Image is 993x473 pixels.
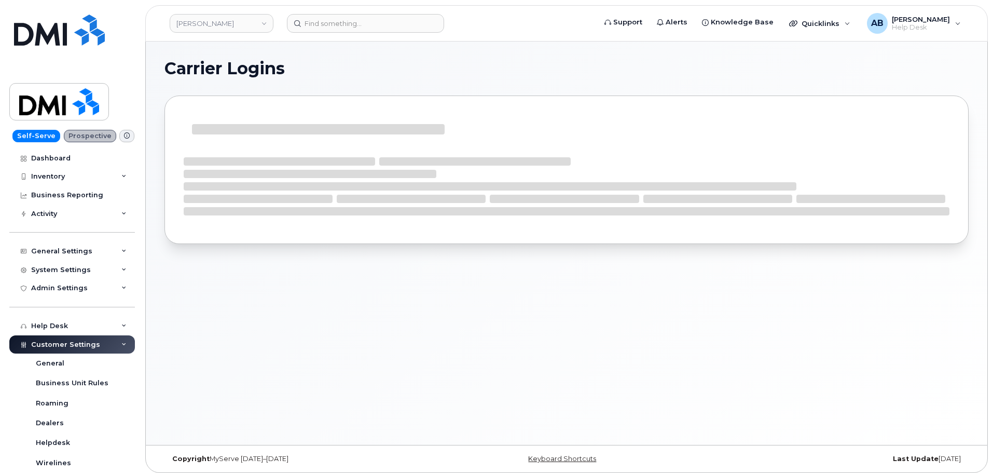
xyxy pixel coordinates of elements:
div: [DATE] [700,455,969,463]
div: MyServe [DATE]–[DATE] [164,455,433,463]
strong: Copyright [172,455,210,463]
span: Carrier Logins [164,61,285,76]
a: Keyboard Shortcuts [528,455,596,463]
strong: Last Update [893,455,939,463]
